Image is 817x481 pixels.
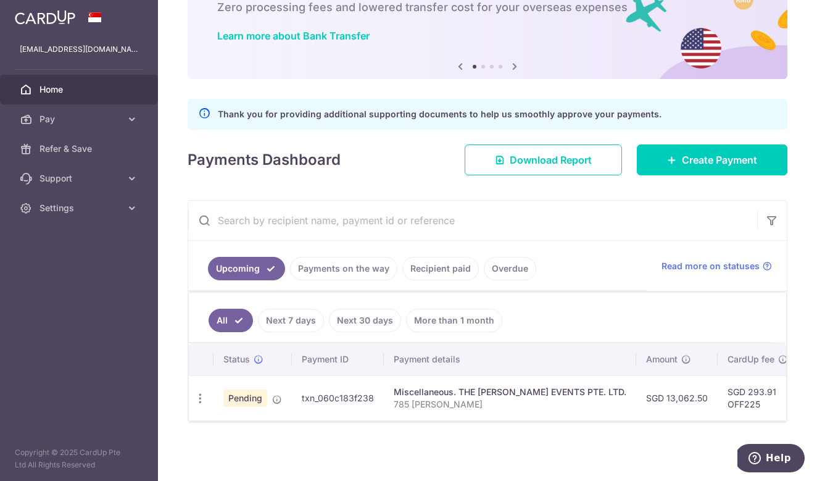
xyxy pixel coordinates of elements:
[510,153,592,167] span: Download Report
[661,260,760,272] span: Read more on statuses
[290,257,397,280] a: Payments on the way
[39,202,121,214] span: Settings
[682,153,757,167] span: Create Payment
[15,10,75,25] img: CardUp
[718,375,798,420] td: SGD 293.91 OFF225
[737,444,805,475] iframe: Opens a widget where you can find more information
[39,143,121,155] span: Refer & Save
[329,309,401,332] a: Next 30 days
[406,309,502,332] a: More than 1 month
[258,309,324,332] a: Next 7 days
[636,375,718,420] td: SGD 13,062.50
[637,144,787,175] a: Create Payment
[646,353,678,366] span: Amount
[208,257,285,280] a: Upcoming
[402,257,479,280] a: Recipient paid
[394,398,626,411] p: 785 [PERSON_NAME]
[394,386,626,398] div: Miscellaneous. THE [PERSON_NAME] EVENTS PTE. LTD.
[292,343,384,375] th: Payment ID
[465,144,622,175] a: Download Report
[39,172,121,185] span: Support
[223,353,250,366] span: Status
[39,113,121,125] span: Pay
[292,375,384,420] td: txn_060c183f238
[188,201,757,240] input: Search by recipient name, payment id or reference
[209,309,253,332] a: All
[188,149,341,171] h4: Payments Dashboard
[223,390,267,407] span: Pending
[39,83,121,96] span: Home
[484,257,536,280] a: Overdue
[661,260,772,272] a: Read more on statuses
[218,107,661,122] p: Thank you for providing additional supporting documents to help us smoothly approve your payments.
[20,43,138,56] p: [EMAIL_ADDRESS][DOMAIN_NAME]
[384,343,636,375] th: Payment details
[728,353,774,366] span: CardUp fee
[217,30,370,42] a: Learn more about Bank Transfer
